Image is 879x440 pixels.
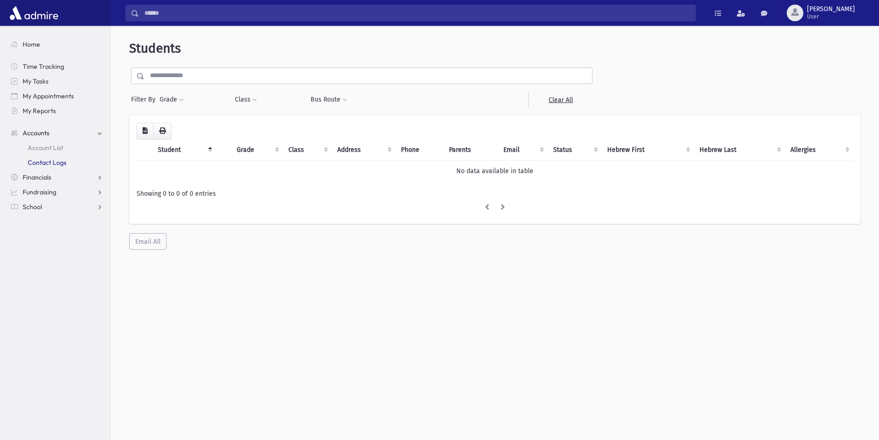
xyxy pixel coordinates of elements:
span: Students [129,41,181,56]
span: School [23,203,42,211]
button: Class [234,91,257,108]
th: Phone [395,139,443,161]
a: Fundraising [4,185,110,199]
span: Filter By [131,95,159,104]
th: Allergies: activate to sort column ascending [785,139,853,161]
span: My Reports [23,107,56,115]
img: AdmirePro [7,4,60,22]
th: Hebrew First: activate to sort column ascending [602,139,694,161]
span: Fundraising [23,188,56,196]
a: My Tasks [4,74,110,89]
span: Home [23,40,40,48]
td: No data available in table [137,160,853,181]
th: Grade: activate to sort column ascending [231,139,283,161]
a: My Appointments [4,89,110,103]
div: Showing 0 to 0 of 0 entries [137,189,853,199]
a: Financials [4,170,110,185]
span: Financials [23,173,51,181]
a: Time Tracking [4,59,110,74]
button: Email All [129,233,167,250]
span: Time Tracking [23,62,64,71]
a: Contact Logs [4,155,110,170]
th: Email: activate to sort column ascending [498,139,548,161]
button: Grade [159,91,184,108]
span: [PERSON_NAME] [807,6,855,13]
th: Student: activate to sort column descending [152,139,216,161]
th: Hebrew Last: activate to sort column ascending [694,139,785,161]
th: Address: activate to sort column ascending [332,139,395,161]
span: Contact Logs [28,158,66,167]
th: Class: activate to sort column ascending [283,139,332,161]
th: Parents [443,139,498,161]
button: CSV [137,123,154,139]
span: My Appointments [23,92,74,100]
a: My Reports [4,103,110,118]
a: Accounts [4,126,110,140]
span: Account List [28,144,63,152]
a: Home [4,37,110,52]
span: User [807,13,855,20]
button: Bus Route [310,91,347,108]
th: Status: activate to sort column ascending [548,139,602,161]
input: Search [139,5,695,21]
button: Print [153,123,172,139]
a: Account List [4,140,110,155]
span: Accounts [23,129,49,137]
a: Clear All [528,91,592,108]
a: School [4,199,110,214]
span: My Tasks [23,77,48,85]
